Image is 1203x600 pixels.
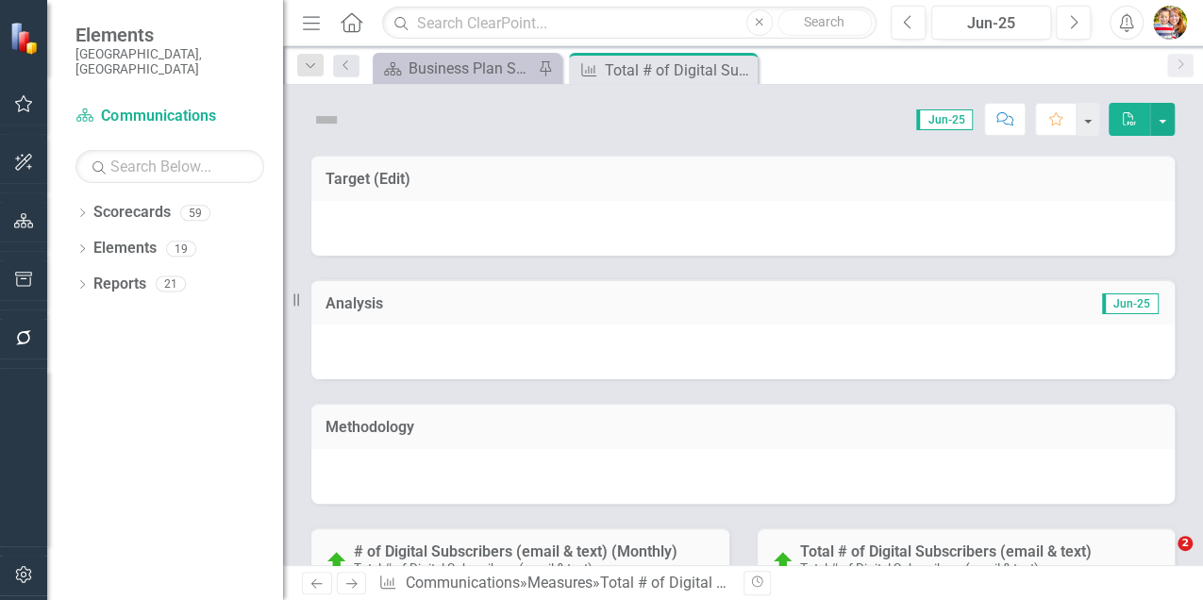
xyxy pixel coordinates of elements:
button: Search [777,9,872,36]
h3: Target (Edit) [326,171,1161,188]
h3: Analysis [326,295,740,312]
a: Reports [93,274,146,295]
a: Scorecards [93,202,171,224]
a: Measures [527,574,593,592]
a: Business Plan Status Update [377,57,533,80]
a: Elements [93,238,157,259]
img: Shari Metcalfe [1153,6,1187,40]
span: Elements [75,24,264,46]
div: 21 [156,276,186,292]
div: 59 [180,205,210,221]
img: Not Defined [311,105,342,135]
h3: Methodology [326,419,1161,436]
a: Total # of Digital Subscribers (email & text) [800,542,1092,560]
img: On Target [772,550,794,573]
div: Total # of Digital Subscribers (email & text) [605,58,753,82]
a: # of Digital Subscribers (email & text) (Monthly) [354,542,677,560]
input: Search Below... [75,150,264,183]
iframe: Intercom live chat [1139,536,1184,581]
a: Communications [75,106,264,127]
div: Business Plan Status Update [409,57,533,80]
span: Search [804,14,844,29]
div: Jun-25 [938,12,1045,35]
a: Communications [406,574,520,592]
div: » » [378,573,728,594]
span: Jun-25 [916,109,973,130]
div: 19 [166,241,196,257]
span: 2 [1178,536,1193,551]
small: Total # of Digital Subscribers (email & text) [354,560,593,575]
img: On Target [326,550,348,573]
button: Jun-25 [931,6,1052,40]
span: Jun-25 [1102,293,1159,314]
small: [GEOGRAPHIC_DATA], [GEOGRAPHIC_DATA] [75,46,264,77]
small: Total # of Digital Subscribers (email & text) [800,560,1039,575]
img: ClearPoint Strategy [9,21,42,54]
input: Search ClearPoint... [382,7,876,40]
div: Total # of Digital Subscribers (email & text) [600,574,887,592]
